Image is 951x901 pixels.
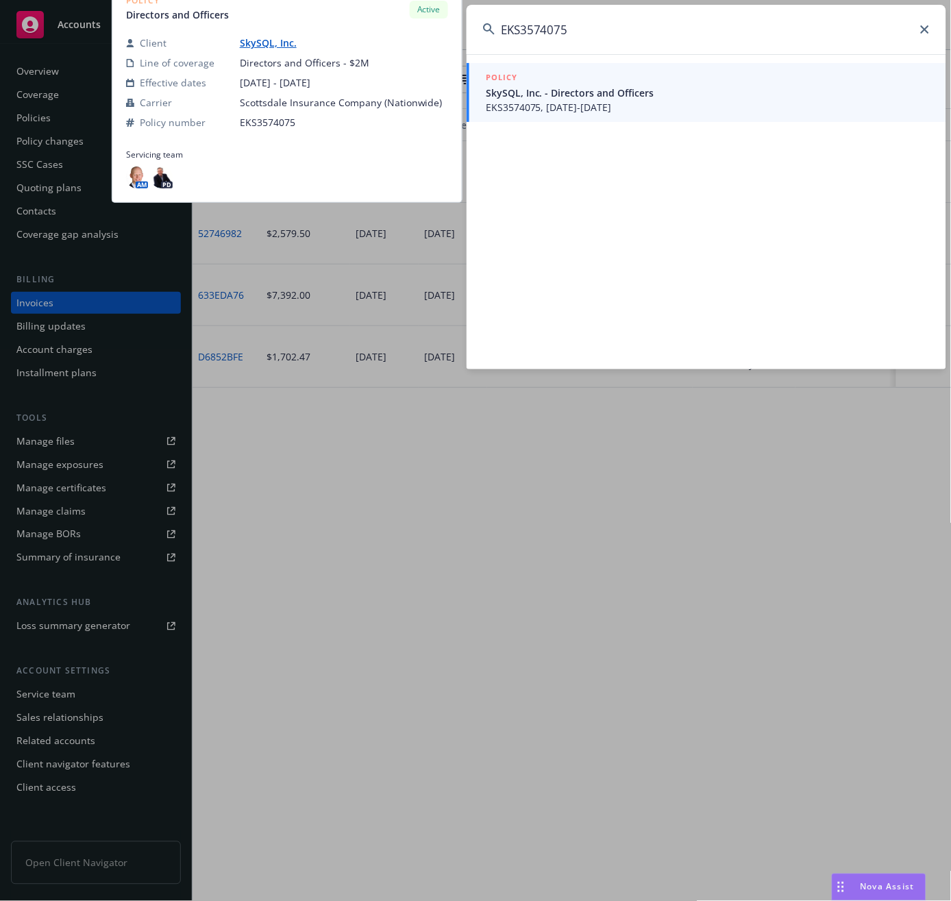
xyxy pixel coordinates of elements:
[486,86,930,100] span: SkySQL, Inc. - Directors and Officers
[486,71,517,84] h5: POLICY
[467,63,946,122] a: POLICYSkySQL, Inc. - Directors and OfficersEKS3574075, [DATE]-[DATE]
[861,881,915,893] span: Nova Assist
[486,100,930,114] span: EKS3574075, [DATE]-[DATE]
[467,5,946,54] input: Search...
[832,874,926,901] button: Nova Assist
[832,874,850,900] div: Drag to move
